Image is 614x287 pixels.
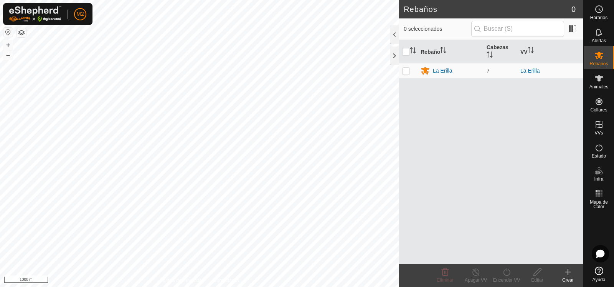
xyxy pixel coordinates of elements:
font: + [6,41,10,49]
font: Infra [594,176,603,182]
button: + [3,40,13,50]
font: Editar [531,277,543,283]
div: La Erilla [433,67,452,75]
img: Logo Gallagher [9,6,61,22]
font: Crear [562,277,574,283]
font: Rebaños [404,5,437,13]
font: Cabezas [487,44,508,50]
span: M2 [76,10,84,18]
span: 7 [487,68,490,74]
button: – [3,50,13,60]
span: Horarios [590,15,607,20]
a: Política de Privacidad [160,277,204,284]
font: VV [520,48,528,55]
font: Rebaños [589,61,608,66]
font: 0 [571,5,576,13]
font: Apagar VV [465,277,487,283]
p-sorticon: Activar para ordenar [410,48,416,55]
font: Collares [590,107,607,113]
font: Alertas [592,38,606,43]
p-sorticon: Activar para ordenar [440,48,446,54]
font: Estado [592,153,606,159]
a: La Erilla [520,68,540,74]
font: Animales [589,84,608,90]
button: Capas del Mapa [17,28,26,37]
font: Encender VV [493,277,520,283]
button: Restablecer mapa [3,28,13,37]
font: Eliminar [437,277,453,283]
font: Contáctanos [213,278,239,283]
font: – [6,51,10,59]
span: Mapa de Calor [586,200,612,209]
a: Ayuda [584,264,614,285]
font: 0 seleccionados [404,26,442,32]
font: VVs [594,130,603,136]
input: Buscar (S) [471,21,564,37]
p-sorticon: Activar para ordenar [487,53,493,59]
a: Contáctanos [213,277,239,284]
font: Rebaño [421,48,440,55]
font: Política de Privacidad [160,278,204,283]
p-sorticon: Activar para ordenar [528,48,534,54]
font: Ayuda [593,277,606,282]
